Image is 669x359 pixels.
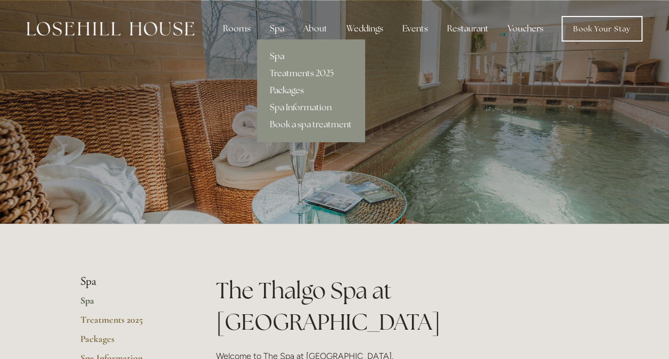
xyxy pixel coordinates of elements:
[257,82,365,99] a: Packages
[295,18,336,39] div: About
[439,18,497,39] div: Restaurant
[257,48,365,65] a: Spa
[27,22,194,36] img: Losehill House
[80,275,182,289] li: Spa
[257,99,365,116] a: Spa Information
[80,333,182,352] a: Packages
[216,275,589,338] h1: The Thalgo Spa at [GEOGRAPHIC_DATA]
[261,18,293,39] div: Spa
[561,16,642,42] a: Book Your Stay
[338,18,392,39] div: Weddings
[394,18,436,39] div: Events
[499,18,552,39] a: Vouchers
[80,295,182,314] a: Spa
[80,314,182,333] a: Treatments 2025
[214,18,259,39] div: Rooms
[257,116,365,133] a: Book a spa treatment
[257,65,365,82] a: Treatments 2025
